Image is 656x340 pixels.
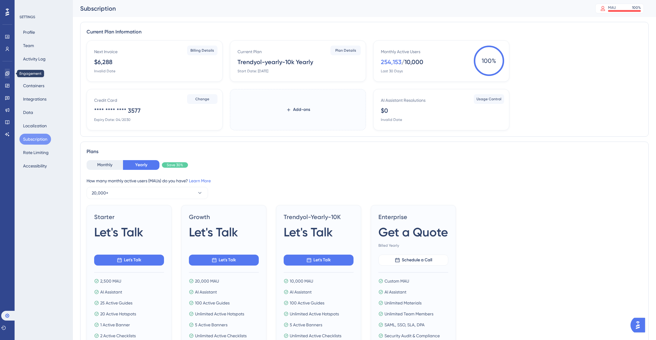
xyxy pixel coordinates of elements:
[100,321,130,328] span: 1 Active Banner
[237,58,313,66] div: Trendyol-yearly-10k Yearly
[100,332,136,339] span: 2 Active Checklists
[632,5,641,10] div: 100 %
[87,148,642,155] div: Plans
[190,48,214,53] span: Billing Details
[189,224,238,241] span: Let's Talk
[290,321,322,328] span: 5 Active Banners
[87,177,642,184] div: How many monthly active users (MAUs) do you have?
[189,178,211,183] a: Learn More
[608,5,616,10] div: MAU
[384,310,433,318] span: Unlimited Team Members
[195,288,217,296] span: AI Assistant
[378,224,448,241] span: Get a Quote
[381,58,401,66] div: 254,153
[94,117,131,122] div: Expiry Date: 04/2030
[378,213,448,221] span: Enterprise
[284,213,354,221] span: Trendyol-Yearly-10K
[187,94,217,104] button: Change
[19,15,69,19] div: SETTINGS
[381,69,403,74] div: Last 30 Days
[335,48,356,53] span: Plan Details
[195,310,244,318] span: Unlimited Active Hotspots
[189,255,259,266] button: Let's Talk
[123,160,159,170] button: Yearly
[19,160,50,171] button: Accessibility
[124,256,141,264] span: Let's Talk
[195,321,227,328] span: 5 Active Banners
[402,256,432,264] span: Schedule a Call
[19,67,48,78] button: Installation
[290,299,324,307] span: 100 Active Guides
[630,316,649,334] iframe: UserGuiding AI Assistant Launcher
[94,97,117,104] div: Credit Card
[94,48,118,55] div: Next Invoice
[80,4,580,13] div: Subscription
[477,97,501,101] span: Usage Control
[219,256,236,264] span: Let's Talk
[384,299,422,307] span: Unlimited Materials
[474,46,504,76] span: 100 %
[290,288,312,296] span: AI Assistant
[381,117,402,122] div: Invalid Date
[284,224,333,241] span: Let's Talk
[87,28,642,36] div: Current Plan Information
[195,299,230,307] span: 100 Active Guides
[187,46,217,55] button: Billing Details
[378,243,448,248] span: Billed Yearly
[94,69,115,74] div: Invalid Date
[381,106,388,115] div: $0
[19,27,39,38] button: Profile
[87,160,123,170] button: Monthly
[384,321,425,328] span: SAML, SSO, SLA, DPA
[94,213,164,221] span: Starter
[237,69,268,74] div: Start Date: [DATE]
[19,80,48,91] button: Containers
[290,310,339,318] span: Unlimited Active Hotspots
[290,277,313,285] span: 10,000 MAU
[19,147,52,158] button: Rate Limiting
[94,224,143,241] span: Let's Talk
[19,107,37,118] button: Data
[378,255,448,266] button: Schedule a Call
[330,46,361,55] button: Plan Details
[19,94,50,105] button: Integrations
[313,256,331,264] span: Let's Talk
[19,40,38,51] button: Team
[384,288,406,296] span: AI Assistant
[293,106,310,113] span: Add-ons
[474,94,504,104] button: Usage Control
[195,332,247,339] span: Unlimited Active Checklists
[381,97,425,104] div: AI Assistant Resolutions
[100,299,132,307] span: 25 Active Guides
[384,332,440,339] span: Security Audit & Compliance
[87,187,208,199] button: 20,000+
[237,48,262,55] div: Current Plan
[167,163,183,167] span: Save 30%
[195,277,219,285] span: 20,000 MAU
[290,332,341,339] span: Unlimited Active Checklists
[284,255,354,266] button: Let's Talk
[19,53,49,64] button: Activity Log
[92,189,108,197] span: 20,000+
[94,58,112,66] div: $6,288
[100,288,122,296] span: AI Assistant
[195,97,209,101] span: Change
[19,120,50,131] button: Localization
[100,277,121,285] span: 2,500 MAU
[401,58,423,66] div: / 10,000
[100,310,136,318] span: 20 Active Hotspots
[189,213,259,221] span: Growth
[384,277,409,285] span: Custom MAU
[276,104,320,115] button: Add-ons
[381,48,420,55] div: Monthly Active Users
[94,255,164,266] button: Let's Talk
[19,134,51,145] button: Subscription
